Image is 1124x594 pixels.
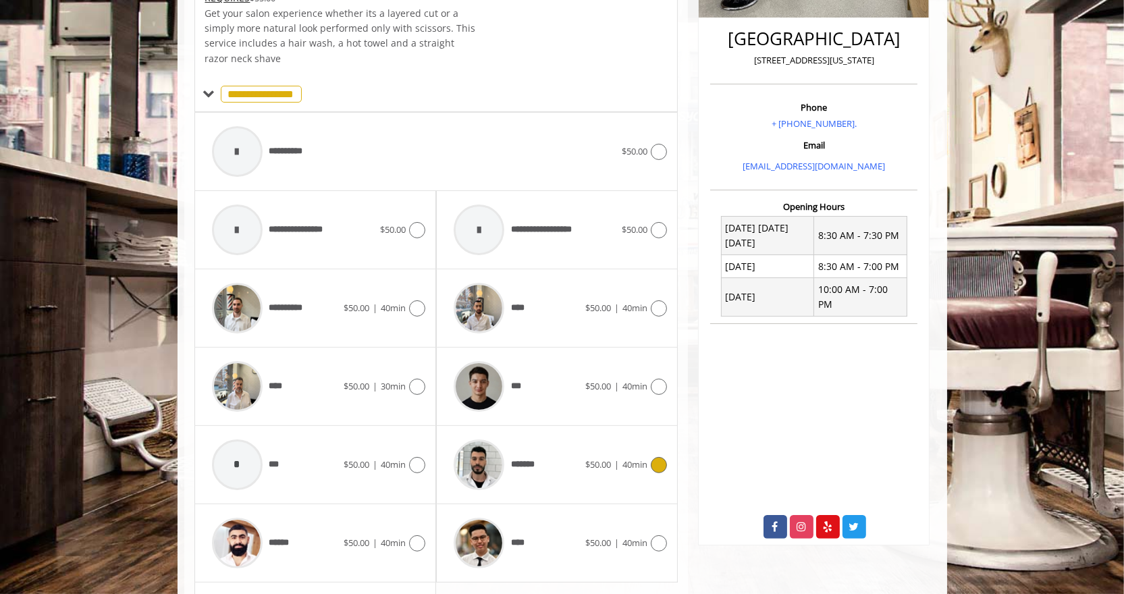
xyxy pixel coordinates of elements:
span: 40min [622,537,647,549]
span: $50.00 [622,223,647,236]
span: $50.00 [585,380,611,392]
span: 30min [381,380,406,392]
h3: Phone [714,103,914,112]
h3: Opening Hours [710,202,917,211]
span: 40min [622,458,647,470]
span: | [614,380,619,392]
span: | [373,302,377,314]
span: | [373,458,377,470]
span: $50.00 [344,302,369,314]
td: [DATE] [721,278,814,317]
span: 40min [381,458,406,470]
p: Get your salon experience whether its a layered cut or a simply more natural look performed only ... [205,6,477,67]
span: | [614,458,619,470]
span: 40min [622,302,647,314]
span: $50.00 [622,145,647,157]
h2: [GEOGRAPHIC_DATA] [714,29,914,49]
span: $50.00 [585,458,611,470]
span: | [614,537,619,549]
span: $50.00 [344,458,369,470]
h3: Email [714,140,914,150]
span: | [373,537,377,549]
span: 40min [381,537,406,549]
td: [DATE] [DATE] [DATE] [721,217,814,255]
span: $50.00 [344,537,369,549]
td: 8:30 AM - 7:00 PM [814,255,907,278]
span: | [614,302,619,314]
a: [EMAIL_ADDRESS][DOMAIN_NAME] [743,160,885,172]
p: [STREET_ADDRESS][US_STATE] [714,53,914,67]
span: | [373,380,377,392]
span: $50.00 [344,380,369,392]
span: $50.00 [585,302,611,314]
td: [DATE] [721,255,814,278]
td: 10:00 AM - 7:00 PM [814,278,907,317]
span: 40min [381,302,406,314]
a: + [PHONE_NUMBER]. [772,117,857,130]
span: 40min [622,380,647,392]
td: 8:30 AM - 7:30 PM [814,217,907,255]
span: $50.00 [380,223,406,236]
span: $50.00 [585,537,611,549]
